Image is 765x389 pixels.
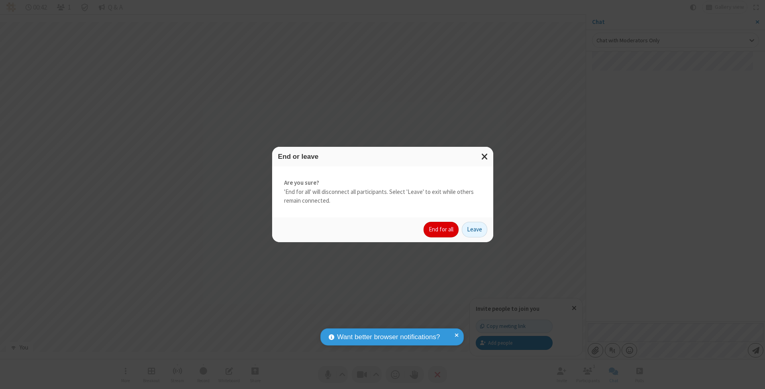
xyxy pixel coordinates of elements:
[284,178,481,188] strong: Are you sure?
[337,332,440,342] span: Want better browser notifications?
[272,166,493,217] div: 'End for all' will disconnect all participants. Select 'Leave' to exit while others remain connec...
[424,222,459,238] button: End for all
[477,147,493,166] button: Close modal
[462,222,487,238] button: Leave
[278,153,487,160] h3: End or leave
